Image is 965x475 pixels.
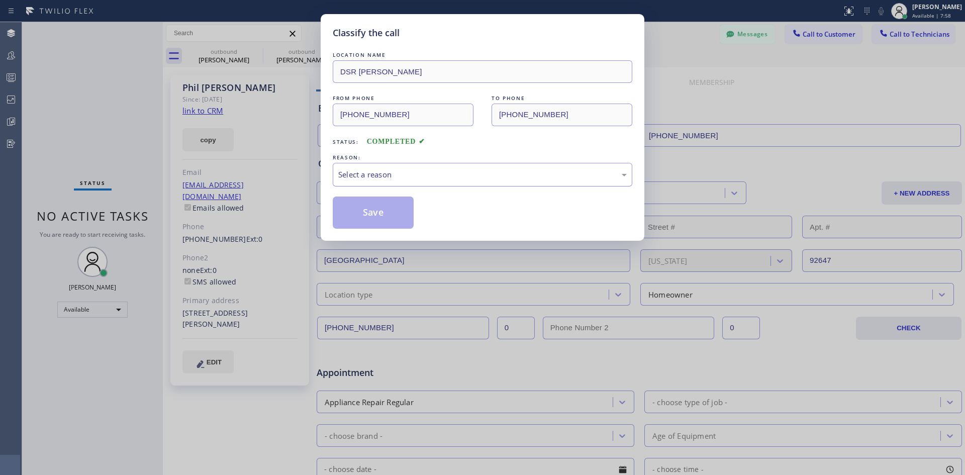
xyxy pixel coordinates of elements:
span: COMPLETED [367,138,425,145]
button: Save [333,197,414,229]
div: Select a reason [338,169,627,180]
div: LOCATION NAME [333,50,632,60]
div: TO PHONE [492,93,632,104]
div: FROM PHONE [333,93,473,104]
span: Status: [333,138,359,145]
input: To phone [492,104,632,126]
div: REASON: [333,152,632,163]
h5: Classify the call [333,26,400,40]
input: From phone [333,104,473,126]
